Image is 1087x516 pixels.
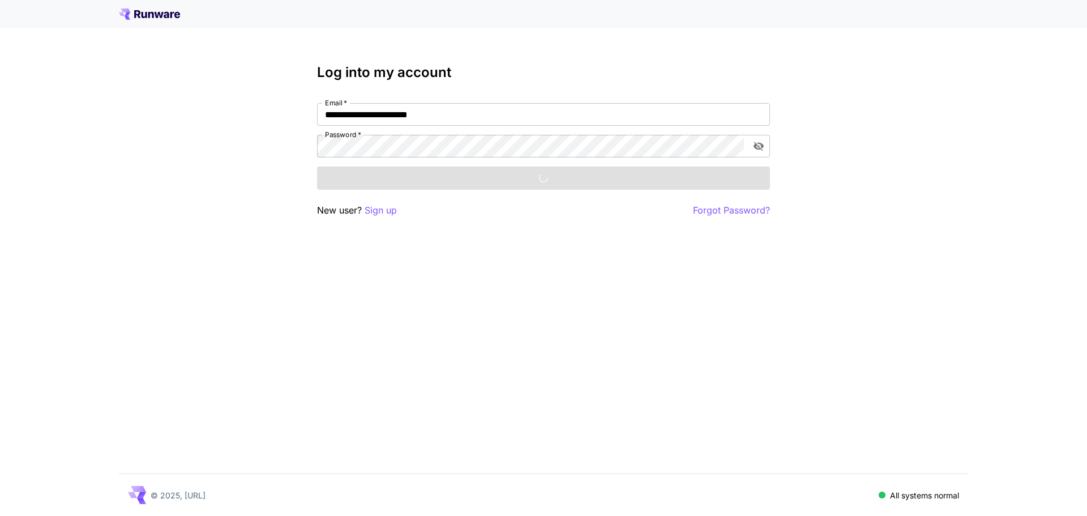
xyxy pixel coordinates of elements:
p: © 2025, [URL] [151,489,206,501]
label: Password [325,130,361,139]
p: All systems normal [890,489,959,501]
button: Sign up [365,203,397,218]
p: New user? [317,203,397,218]
h3: Log into my account [317,65,770,80]
button: Forgot Password? [693,203,770,218]
button: toggle password visibility [748,136,769,156]
label: Email [325,98,347,108]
